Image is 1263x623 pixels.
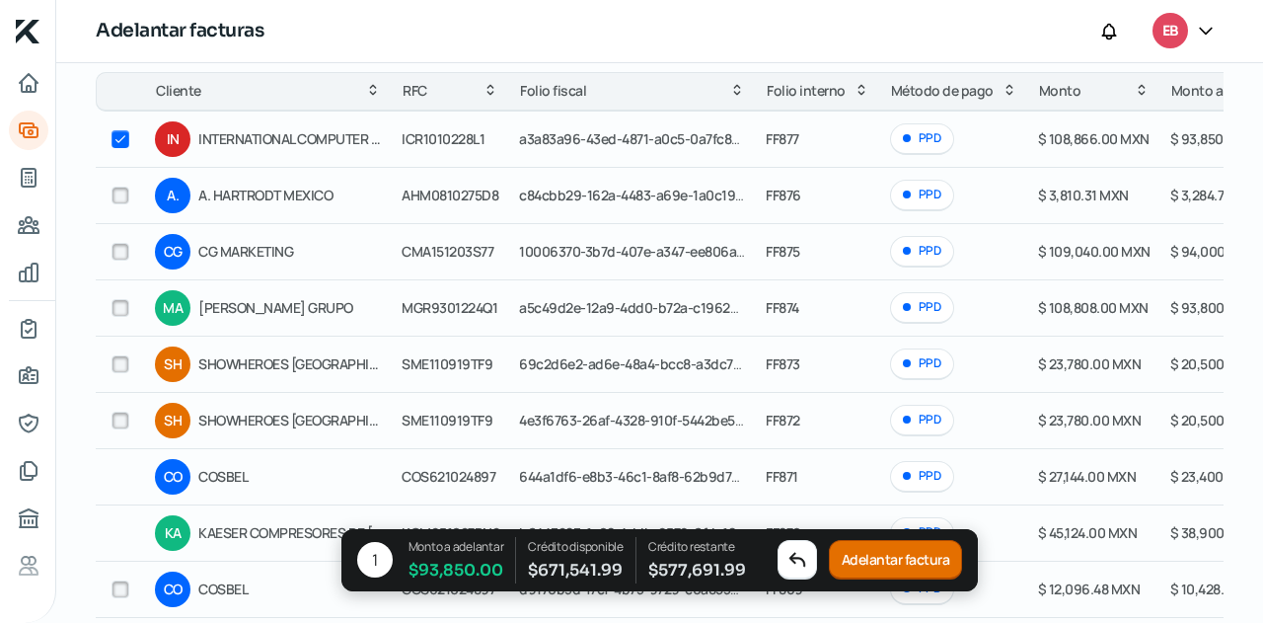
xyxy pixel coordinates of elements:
[648,557,746,584] span: $ 577,691.99
[1038,467,1137,486] span: $ 27,144.00 MXN
[9,205,48,245] a: Pago a proveedores
[519,523,785,542] span: b6443283-1c08-4ddb-9579-6fda18bdbddb
[890,236,954,267] div: PPD
[766,580,803,598] span: FF869
[519,186,781,204] span: c84cbb29-162a-4483-a69e-1a0c193cc2bd
[766,523,801,542] span: FF870
[402,467,495,486] span: COS621024897
[198,465,382,489] span: COSBEL
[766,129,799,148] span: FF877
[9,158,48,197] a: Tus créditos
[9,404,48,443] a: Representantes
[890,405,954,435] div: PPD
[198,127,382,151] span: INTERNATIONAL COMPUTER ROOM EXPERTS ASSOCIATION INSTITUTE
[198,578,382,601] span: COSBEL
[890,461,954,492] div: PPD
[766,242,800,261] span: FF875
[155,515,190,551] div: KA
[519,354,783,373] span: 69c2d6e2-ad6e-48a4-bcc8-a3dc7249ebf5
[890,292,954,323] div: PPD
[1038,411,1142,429] span: $ 23,780.00 MXN
[9,499,48,538] a: Buró de crédito
[519,467,777,486] span: 644a1df6-e8b3-46c1-8af8-62b9d761b3d4
[403,79,427,103] span: RFC
[767,79,846,103] span: Folio interno
[402,523,499,542] span: KCM951027BN2
[1170,186,1263,204] span: $ 3,284.75 MXN
[890,123,954,154] div: PPD
[155,403,190,438] div: SH
[1162,20,1178,43] span: EB
[402,354,492,373] span: SME110919TF9
[519,129,777,148] span: a3a83a96-43ed-4871-a0c5-0a7fc89ecce8
[9,111,48,150] a: Adelantar facturas
[890,517,954,548] div: PPD
[829,541,963,581] button: Adelantar factura
[519,411,770,429] span: 4e3f6763-26af-4328-910f-5442be572725
[409,537,504,557] p: Monto a adelantar
[766,411,800,429] span: FF872
[409,557,504,584] span: $ 93,850.00
[519,298,779,317] span: a5c49d2e-12a9-4dd0-b72a-c19620131352
[528,557,624,584] span: $ 671,541.99
[402,129,484,148] span: ICR1010228L1
[1038,129,1150,148] span: $ 108,866.00 MXN
[648,537,746,557] p: Crédito restante
[198,409,382,432] span: SHOWHEROES [GEOGRAPHIC_DATA]
[1038,580,1141,598] span: $ 12,096.48 MXN
[9,546,48,585] a: Referencias
[9,356,48,396] a: Información general
[766,298,799,317] span: FF874
[156,79,201,103] span: Cliente
[357,543,393,579] div: 1
[890,180,954,210] div: PPD
[198,184,382,207] span: A. HARTRODT MEXICO
[890,349,954,379] div: PPD
[9,253,48,292] a: Mis finanzas
[9,451,48,491] a: Documentos
[155,459,190,495] div: CO
[891,79,994,103] span: Método de pago
[519,580,774,598] span: d9170b3d-f7cf-4b73-9729-c0a85361247b
[198,240,382,264] span: CG MARKETING
[519,242,779,261] span: 10006370-3b7d-407e-a347-ee806af8863c
[1038,186,1129,204] span: $ 3,810.31 MXN
[402,298,497,317] span: MGR9301224Q1
[155,290,190,326] div: MA
[198,521,382,545] span: KAESER COMPRESORES DE [GEOGRAPHIC_DATA]
[1038,298,1149,317] span: $ 108,808.00 MXN
[155,347,190,382] div: SH
[155,121,190,157] div: IN
[9,309,48,349] a: Mi contrato
[402,411,492,429] span: SME110919TF9
[96,17,263,45] h1: Adelantar facturas
[155,572,190,607] div: CO
[155,178,190,213] div: A.
[402,580,495,598] span: COS621024897
[155,234,190,270] div: CG
[9,63,48,103] a: Inicio
[198,352,382,376] span: SHOWHEROES [GEOGRAPHIC_DATA]
[1039,79,1081,103] span: Monto
[1038,523,1138,542] span: $ 45,124.00 MXN
[1038,354,1142,373] span: $ 23,780.00 MXN
[520,79,586,103] span: Folio fiscal
[402,242,493,261] span: CMA151203S77
[766,354,800,373] span: FF873
[198,296,382,320] span: [PERSON_NAME] GRUPO
[528,537,624,557] p: Crédito disponible
[766,186,801,204] span: FF876
[1038,242,1151,261] span: $ 109,040.00 MXN
[766,467,798,486] span: FF871
[402,186,498,204] span: AHM0810275D8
